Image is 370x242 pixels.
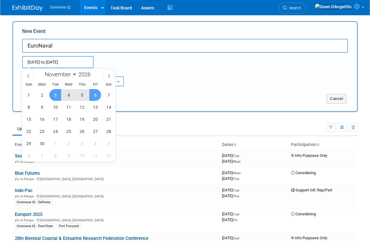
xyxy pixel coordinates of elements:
a: Blue Futures [15,171,40,176]
span: November 14, 2026 [103,101,114,113]
a: Sort by Participation Type [316,142,319,147]
span: Fri [89,83,102,87]
span: In-Person [20,194,36,198]
span: (Fri) [233,218,237,222]
span: Info Purposes Only [291,236,327,240]
a: Europort 2025 [15,212,42,217]
span: November 28, 2026 [103,125,114,137]
th: Event [12,140,220,150]
span: December 1, 2026 [49,138,61,149]
span: Sun [22,83,35,87]
span: December 5, 2026 [103,138,114,149]
span: Considering [291,171,316,175]
span: November 8, 2026 [23,101,35,113]
span: November 30, 2026 [36,138,48,149]
span: November 16, 2026 [36,113,48,125]
span: November 26, 2026 [76,125,88,137]
span: November 19, 2026 [76,113,88,125]
span: December 4, 2026 [89,138,101,149]
span: (Tue) [233,189,239,192]
span: Support Intl. Rep/Part [291,188,332,192]
img: ExhibitDay [12,5,43,11]
span: November 23, 2026 [36,125,48,137]
span: In-Person [20,160,36,164]
span: [DATE] [222,212,241,216]
span: November 5, 2026 [76,89,88,101]
span: Considering [291,212,316,216]
span: (Tue) [233,213,239,216]
img: Dawn D'Angelillo [315,3,352,10]
div: Greensea IQ - Defense [15,200,52,205]
span: - [240,236,241,240]
span: - [240,212,241,216]
span: November 15, 2026 [23,113,35,125]
span: November 18, 2026 [63,113,74,125]
div: [GEOGRAPHIC_DATA], [GEOGRAPHIC_DATA] [15,217,217,222]
input: Year [77,71,95,78]
span: November 21, 2026 [103,113,114,125]
div: [GEOGRAPHIC_DATA], [GEOGRAPHIC_DATA] [15,194,217,198]
span: Greensea IQ [50,5,71,9]
img: In-Person Event [15,177,19,180]
span: [DATE] [222,217,237,222]
input: Name of Trade Show / Conference [22,39,348,53]
a: Upcoming21 [12,123,48,134]
span: [DATE] [222,194,239,198]
a: Sort by Start Date [233,142,236,147]
span: In-Person [20,218,36,222]
a: Seabed Security [15,153,47,159]
span: November 2, 2026 [36,89,48,101]
span: November 6, 2026 [89,89,101,101]
span: (Sun) [233,237,239,240]
span: December 8, 2026 [49,150,61,161]
a: Search [279,3,307,13]
th: Dates [220,140,289,150]
div: [GEOGRAPHIC_DATA], [GEOGRAPHIC_DATA] [15,176,217,181]
span: [DATE] [222,159,240,164]
span: - [240,153,241,158]
span: December 11, 2026 [89,150,101,161]
span: December 3, 2026 [76,138,88,149]
span: November 9, 2026 [36,101,48,113]
span: Mon [35,83,49,87]
select: Month [42,71,77,78]
input: Start Date - End Date [22,56,94,68]
div: Greensea IQ - EverClean [15,224,55,229]
span: Info Purposes Only [291,153,327,158]
span: November 1, 2026 [23,89,35,101]
a: 28th Biennial Coastal & Estuarine Research Federation Conference [15,236,148,241]
span: (Thu) [233,194,239,198]
span: [DATE] [222,171,242,175]
a: Indo-Pac [15,188,33,193]
span: Wed [62,83,75,87]
span: In-Person [20,177,36,181]
span: November 24, 2026 [49,125,61,137]
span: November 13, 2026 [89,101,101,113]
span: December 2, 2026 [63,138,74,149]
span: November 25, 2026 [63,125,74,137]
img: In-Person Event [15,160,19,163]
span: Thu [75,83,89,87]
span: November 11, 2026 [63,101,74,113]
span: November 20, 2026 [89,113,101,125]
span: [DATE] [222,176,239,181]
img: In-Person Event [15,218,19,221]
span: November 29, 2026 [23,138,35,149]
th: Participation [289,140,358,150]
span: (Wed) [233,171,240,175]
span: [DATE] [222,188,241,192]
span: Search [287,6,301,10]
span: Sat [102,83,115,87]
span: (Tue) [233,154,239,157]
span: November 12, 2026 [76,101,88,113]
span: December 9, 2026 [63,150,74,161]
span: Tue [49,83,62,87]
span: November 4, 2026 [63,89,74,101]
span: [DATE] [222,153,241,158]
img: In-Person Event [15,194,19,197]
span: (Wed) [233,160,240,163]
span: November 10, 2026 [49,101,61,113]
span: December 10, 2026 [76,150,88,161]
span: December 7, 2026 [36,150,48,161]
